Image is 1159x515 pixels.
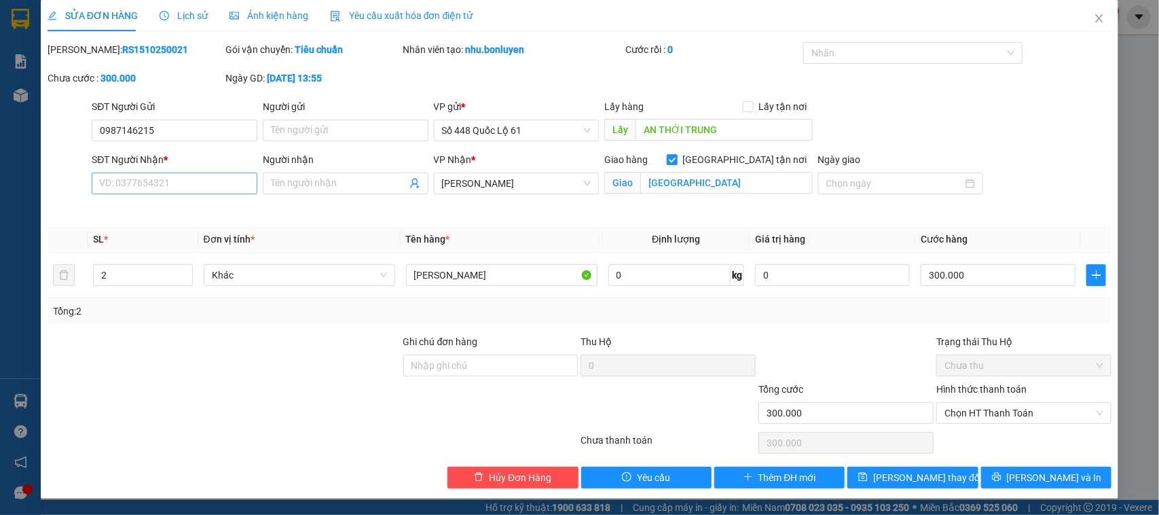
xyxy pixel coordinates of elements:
[847,467,978,489] button: save[PERSON_NAME] thay đổi
[48,10,138,21] span: SỬA ĐƠN HÀNG
[204,234,255,245] span: Đơn vị tính
[225,71,401,86] div: Ngày GD:
[100,73,136,84] b: 300.000
[160,10,208,21] span: Lịch sử
[267,73,322,84] b: [DATE] 13:55
[53,304,448,319] div: Tổng: 2
[743,472,753,483] span: plus
[678,152,813,167] span: [GEOGRAPHIC_DATA] tận nơi
[714,467,845,489] button: plusThêm ĐH mới
[921,234,968,245] span: Cước hàng
[92,99,257,114] div: SĐT Người Gửi
[442,120,591,141] span: Số 448 Quốc Lộ 61
[442,173,591,194] span: Khánh Hoà
[1094,13,1105,24] span: close
[1086,264,1106,286] button: plus
[229,10,308,21] span: Ảnh kiện hàng
[53,264,75,286] button: delete
[758,470,816,485] span: Thêm ĐH mới
[580,433,758,457] div: Chưa thanh toán
[858,472,868,483] span: save
[330,11,341,22] img: icon
[636,119,813,141] input: Dọc đường
[409,178,420,189] span: user-add
[212,265,387,285] span: Khác
[604,101,644,112] span: Lấy hàng
[755,234,805,245] span: Giá trị hàng
[637,470,670,485] span: Yêu cầu
[604,154,648,165] span: Giao hàng
[474,472,483,483] span: delete
[229,11,239,20] span: picture
[406,264,597,286] input: VD: Bàn, Ghế
[1007,470,1102,485] span: [PERSON_NAME] và In
[936,384,1027,395] label: Hình thức thanh toán
[981,467,1111,489] button: printer[PERSON_NAME] và In
[406,234,450,245] span: Tên hàng
[667,44,673,55] b: 0
[826,176,963,191] input: Ngày giao
[403,336,478,347] label: Ghi chú đơn hàng
[622,472,631,483] span: exclamation-circle
[434,99,600,114] div: VP gửi
[1087,270,1105,281] span: plus
[731,264,744,286] span: kg
[403,42,623,57] div: Nhân viên tạo:
[225,42,401,57] div: Gói vận chuyển:
[604,172,640,194] span: Giao
[434,154,472,165] span: VP Nhận
[625,42,801,57] div: Cước rồi :
[754,99,813,114] span: Lấy tận nơi
[48,71,223,86] div: Chưa cước :
[581,336,612,347] span: Thu Hộ
[581,467,712,489] button: exclamation-circleYêu cầu
[873,470,982,485] span: [PERSON_NAME] thay đổi
[936,334,1111,349] div: Trạng thái Thu Hộ
[992,472,1001,483] span: printer
[489,470,551,485] span: Hủy Đơn Hàng
[944,355,1103,376] span: Chưa thu
[330,10,473,21] span: Yêu cầu xuất hóa đơn điện tử
[652,234,700,245] span: Định lượng
[160,11,169,20] span: clock-circle
[92,152,257,167] div: SĐT Người Nhận
[263,99,428,114] div: Người gửi
[944,403,1103,423] span: Chọn HT Thanh Toán
[604,119,636,141] span: Lấy
[295,44,343,55] b: Tiêu chuẩn
[403,355,578,376] input: Ghi chú đơn hàng
[818,154,861,165] label: Ngày giao
[466,44,525,55] b: nhu.bonluyen
[447,467,578,489] button: deleteHủy Đơn Hàng
[48,11,57,20] span: edit
[640,172,813,194] input: Giao tận nơi
[93,234,104,245] span: SL
[48,42,223,57] div: [PERSON_NAME]:
[758,384,803,395] span: Tổng cước
[122,44,188,55] b: RS1510250021
[263,152,428,167] div: Người nhận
